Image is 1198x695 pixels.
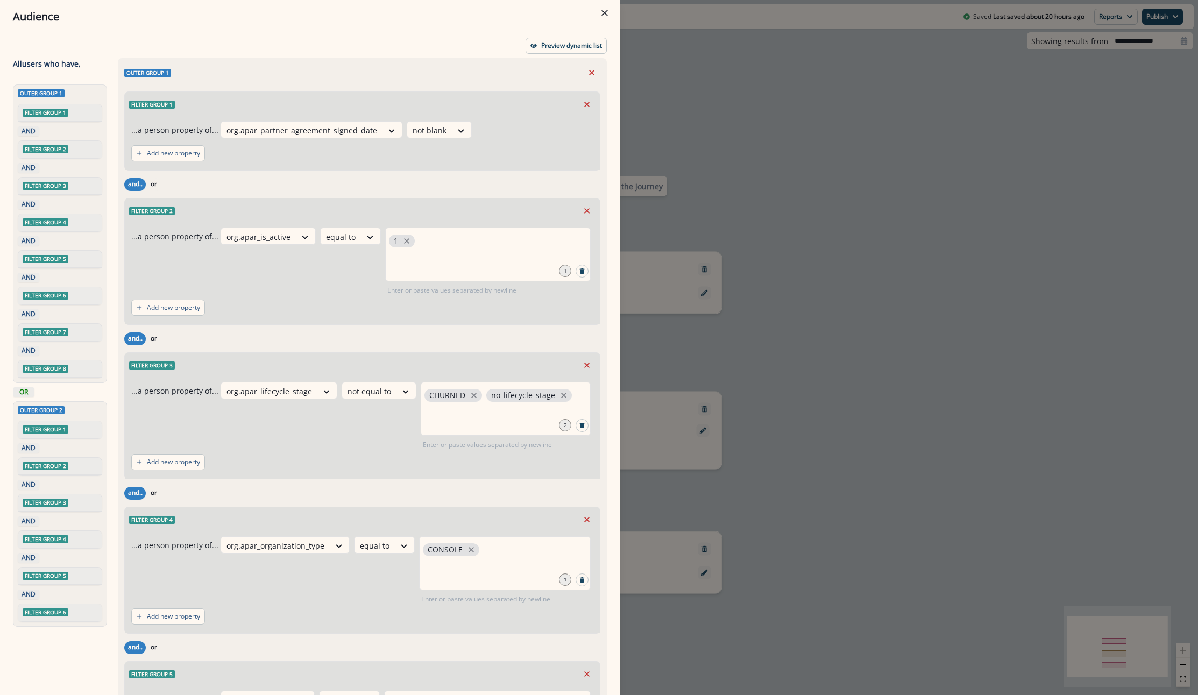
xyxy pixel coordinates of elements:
p: Enter or paste values separated by newline [419,594,552,604]
button: Remove [578,203,596,219]
p: OR [15,387,32,397]
p: ...a person property of... [131,124,218,136]
span: Filter group 3 [23,499,68,507]
p: AND [20,126,37,136]
p: AND [20,553,37,563]
p: AND [20,590,37,599]
button: Remove [578,666,596,682]
span: Filter group 6 [23,292,68,300]
span: Filter group 1 [23,109,68,117]
span: Filter group 5 [129,670,175,678]
div: 2 [559,419,571,431]
button: Add new property [131,300,205,316]
button: close [401,236,412,246]
p: AND [20,516,37,526]
span: Outer group 2 [18,406,65,414]
button: Add new property [131,608,205,625]
span: Filter group 3 [129,361,175,370]
button: or [146,641,162,654]
span: Filter group 2 [129,207,175,215]
span: Filter group 4 [23,218,68,226]
p: Add new property [147,150,200,157]
p: CHURNED [429,391,465,400]
p: Add new property [147,613,200,620]
div: Audience [13,9,607,25]
p: AND [20,443,37,453]
p: AND [20,273,37,282]
button: or [146,332,162,345]
button: close [466,544,477,555]
p: AND [20,346,37,356]
span: Filter group 1 [129,101,175,109]
button: or [146,178,162,191]
span: Filter group 8 [23,365,68,373]
span: Filter group 2 [23,462,68,470]
p: CONSOLE [428,545,463,555]
p: AND [20,480,37,490]
button: close [469,390,479,401]
span: Filter group 4 [129,516,175,524]
button: Remove [578,357,596,373]
button: and.. [124,487,146,500]
button: Search [576,265,589,278]
p: All user s who have, [13,58,81,69]
button: or [146,487,162,500]
span: Filter group 3 [23,182,68,190]
button: Search [576,573,589,586]
span: Outer group 1 [124,69,171,77]
span: Filter group 4 [23,535,68,543]
span: Filter group 7 [23,328,68,336]
button: Preview dynamic list [526,38,607,54]
button: Remove [578,96,596,112]
button: Add new property [131,145,205,161]
button: and.. [124,641,146,654]
p: no_lifecycle_stage [491,391,555,400]
p: Enter or paste values separated by newline [421,440,554,450]
span: Filter group 5 [23,572,68,580]
button: Remove [583,65,600,81]
button: Close [596,4,613,22]
p: Add new property [147,304,200,311]
p: Add new property [147,458,200,466]
p: Enter or paste values separated by newline [385,286,519,295]
span: Filter group 1 [23,425,68,434]
span: Outer group 1 [18,89,65,97]
p: AND [20,236,37,246]
div: 1 [559,265,571,277]
span: Filter group 2 [23,145,68,153]
p: ...a person property of... [131,540,218,551]
p: ...a person property of... [131,231,218,242]
p: 1 [394,237,398,246]
div: 1 [559,573,571,586]
p: AND [20,309,37,319]
button: Remove [578,512,596,528]
span: Filter group 5 [23,255,68,263]
p: ...a person property of... [131,385,218,396]
p: AND [20,163,37,173]
button: Add new property [131,454,205,470]
p: Preview dynamic list [541,42,602,49]
button: and.. [124,332,146,345]
p: AND [20,200,37,209]
button: close [558,390,569,401]
button: and.. [124,178,146,191]
span: Filter group 6 [23,608,68,616]
button: Search [576,419,589,432]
